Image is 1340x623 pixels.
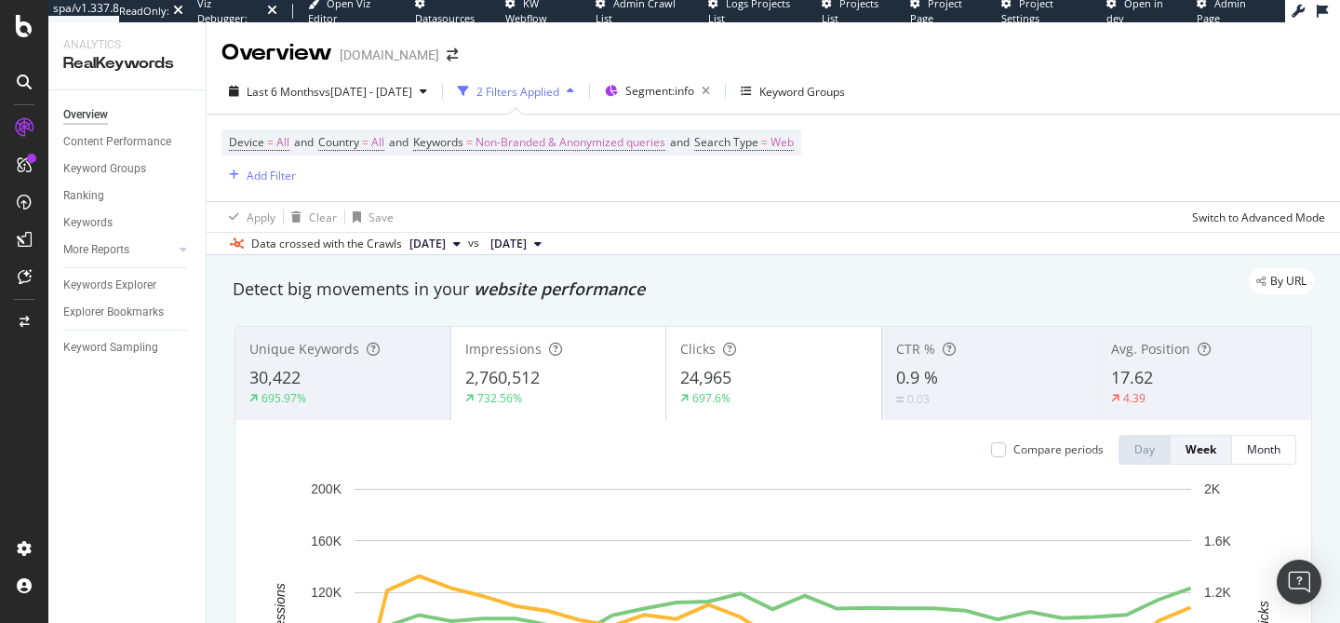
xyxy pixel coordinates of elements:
[1134,441,1155,457] div: Day
[284,202,337,232] button: Clear
[465,340,542,358] span: Impressions
[63,132,193,152] a: Content Performance
[468,235,483,251] span: vs
[896,397,904,402] img: Equal
[413,134,463,150] span: Keywords
[63,303,193,322] a: Explorer Bookmarks
[63,53,191,74] div: RealKeywords
[692,390,730,406] div: 697.6%
[247,210,275,225] div: Apply
[1185,202,1325,232] button: Switch to Advanced Mode
[1111,340,1190,358] span: Avg. Position
[477,390,522,406] div: 732.56%
[267,134,274,150] span: =
[249,340,359,358] span: Unique Keywords
[63,105,108,125] div: Overview
[415,11,475,25] span: Datasources
[362,134,368,150] span: =
[311,585,342,600] text: 120K
[733,76,852,106] button: Keyword Groups
[63,159,193,179] a: Keyword Groups
[1204,481,1221,496] text: 2K
[63,240,129,260] div: More Reports
[1123,390,1146,406] div: 4.39
[476,84,559,100] div: 2 Filters Applied
[1232,435,1296,465] button: Month
[247,84,319,100] span: Last 6 Months
[63,338,193,358] a: Keyword Sampling
[770,129,794,156] span: Web
[466,134,473,150] span: =
[119,4,169,19] div: ReadOnly:
[63,213,113,233] div: Keywords
[1119,435,1171,465] button: Day
[318,134,359,150] span: Country
[221,76,435,106] button: Last 6 Monthsvs[DATE] - [DATE]
[63,276,156,295] div: Keywords Explorer
[1192,210,1325,225] div: Switch to Advanced Mode
[229,134,264,150] span: Device
[63,276,193,295] a: Keywords Explorer
[63,186,104,206] div: Ranking
[63,338,158,358] div: Keyword Sampling
[247,168,296,183] div: Add Filter
[309,210,337,225] div: Clear
[761,134,768,150] span: =
[1186,441,1216,457] div: Week
[63,105,193,125] a: Overview
[1111,366,1153,388] span: 17.62
[476,129,665,156] span: Non-Branded & Anonymized queries
[276,129,289,156] span: All
[907,391,930,407] div: 0.03
[63,213,193,233] a: Keywords
[221,202,275,232] button: Apply
[680,366,731,388] span: 24,965
[63,132,171,152] div: Content Performance
[63,186,193,206] a: Ranking
[1013,441,1104,457] div: Compare periods
[294,134,314,150] span: and
[63,303,164,322] div: Explorer Bookmarks
[1249,268,1314,294] div: legacy label
[597,76,717,106] button: Segment:info
[389,134,409,150] span: and
[483,233,549,255] button: [DATE]
[311,534,342,549] text: 160K
[368,210,394,225] div: Save
[896,340,935,358] span: CTR %
[694,134,758,150] span: Search Type
[1277,560,1321,604] div: Open Intercom Messenger
[402,233,468,255] button: [DATE]
[371,129,384,156] span: All
[345,202,394,232] button: Save
[1247,441,1280,457] div: Month
[221,164,296,186] button: Add Filter
[625,83,694,99] span: Segment: info
[311,481,342,496] text: 200K
[340,46,439,64] div: [DOMAIN_NAME]
[251,236,402,252] div: Data crossed with the Crawls
[63,37,191,53] div: Analytics
[319,84,412,100] span: vs [DATE] - [DATE]
[261,390,306,406] div: 695.97%
[1204,534,1231,549] text: 1.6K
[896,366,938,388] span: 0.9 %
[447,48,458,61] div: arrow-right-arrow-left
[63,240,174,260] a: More Reports
[1171,435,1232,465] button: Week
[63,159,146,179] div: Keyword Groups
[680,340,716,358] span: Clicks
[249,366,301,388] span: 30,422
[450,76,582,106] button: 2 Filters Applied
[670,134,690,150] span: and
[409,236,446,252] span: 2025 Aug. 29th
[759,84,845,100] div: Keyword Groups
[490,236,527,252] span: 2024 Aug. 30th
[221,37,332,69] div: Overview
[1204,585,1231,600] text: 1.2K
[465,366,540,388] span: 2,760,512
[1270,276,1306,287] span: By URL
